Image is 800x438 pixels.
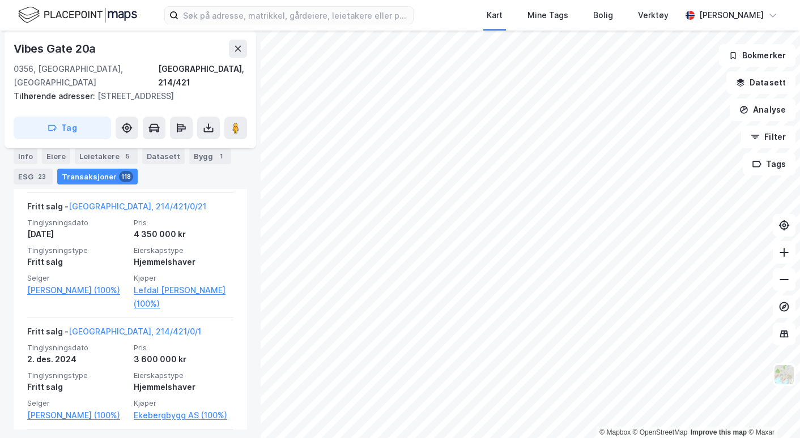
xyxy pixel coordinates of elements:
span: Tilhørende adresser: [14,91,97,101]
a: [GEOGRAPHIC_DATA], 214/421/0/1 [69,327,201,336]
a: [PERSON_NAME] (100%) [27,284,127,297]
div: Info [14,148,37,164]
a: Improve this map [691,428,747,436]
a: OpenStreetMap [633,428,688,436]
span: Pris [134,343,233,353]
div: Fritt salg [27,255,127,269]
div: Fritt salg [27,380,127,394]
div: Hjemmelshaver [134,380,233,394]
span: Pris [134,218,233,227]
span: Tinglysningsdato [27,218,127,227]
div: 1 [215,151,227,162]
div: 118 [119,171,133,182]
span: Selger [27,273,127,283]
span: Tinglysningstype [27,246,127,255]
div: [PERSON_NAME] [699,8,764,22]
div: Eiere [42,148,70,164]
div: Datasett [142,148,185,164]
span: Eierskapstype [134,371,233,380]
div: Fritt salg - [27,325,201,343]
div: Kart [487,8,503,22]
span: Tinglysningstype [27,371,127,380]
input: Søk på adresse, matrikkel, gårdeiere, leietakere eller personer [178,7,413,24]
div: 0356, [GEOGRAPHIC_DATA], [GEOGRAPHIC_DATA] [14,62,158,89]
a: [GEOGRAPHIC_DATA], 214/421/0/21 [69,201,206,211]
div: Vibes Gate 20a [14,40,98,58]
button: Tag [14,117,111,139]
button: Tags [743,153,795,175]
span: Selger [27,398,127,408]
img: Z [773,364,795,385]
span: Tinglysningsdato [27,343,127,353]
iframe: Chat Widget [743,384,800,438]
div: Leietakere [75,148,138,164]
div: [STREET_ADDRESS] [14,89,238,103]
div: 5 [122,151,133,162]
span: Eierskapstype [134,246,233,255]
div: 2. des. 2024 [27,353,127,366]
button: Filter [741,126,795,148]
button: Bokmerker [719,44,795,67]
div: Transaksjoner [57,169,138,184]
div: Mine Tags [527,8,568,22]
div: Bolig [593,8,613,22]
div: 23 [36,171,48,182]
div: Hjemmelshaver [134,255,233,269]
span: Kjøper [134,273,233,283]
a: Mapbox [599,428,631,436]
a: Lefdal [PERSON_NAME] (100%) [134,284,233,311]
button: Analyse [730,98,795,121]
span: Kjøper [134,398,233,408]
div: 4 350 000 kr [134,227,233,241]
div: ESG [14,169,53,184]
div: [DATE] [27,227,127,241]
button: Datasett [726,71,795,94]
div: [GEOGRAPHIC_DATA], 214/421 [158,62,247,89]
a: [PERSON_NAME] (100%) [27,409,127,422]
div: 3 600 000 kr [134,353,233,366]
div: Verktøy [638,8,669,22]
img: logo.f888ab2527a4732fd821a326f86c7f29.svg [18,5,137,25]
div: Fritt salg - [27,200,206,218]
a: Ekebergbygg AS (100%) [134,409,233,422]
div: Bygg [189,148,231,164]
